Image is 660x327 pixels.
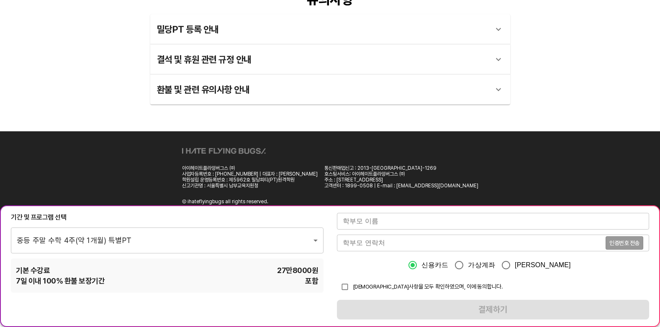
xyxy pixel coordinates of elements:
span: [PERSON_NAME] [515,260,571,270]
div: 호스팅서비스: 아이헤이트플라잉버그스 ㈜ [324,171,478,177]
div: 밀당PT 등록 안내 [157,19,488,39]
div: 결석 및 휴원 관련 규정 안내 [150,44,510,74]
div: 환불 및 관련 유의사항 안내 [150,74,510,105]
span: 신용카드 [421,260,449,270]
span: 포함 [305,276,318,286]
div: 학원설립 운영등록번호 : 제5962호 밀당피티(PT)원격학원 [182,177,318,183]
span: 7 일 이내 100% 환불 보장기간 [16,276,105,286]
input: 학부모 연락처를 입력해주세요 [337,235,606,251]
span: 27만8000 원 [277,265,318,276]
input: 학부모 이름을 입력해주세요 [337,213,650,230]
div: 고객센터 : 1899-0508 | E-mail : [EMAIL_ADDRESS][DOMAIN_NAME] [324,183,478,189]
div: 주소 : [STREET_ADDRESS] [324,177,478,183]
div: 환불 및 관련 유의사항 안내 [157,79,488,100]
span: [DEMOGRAPHIC_DATA]사항을 모두 확인하였으며, 이에 동의합니다. [353,283,503,290]
div: 신고기관명 : 서울특별시 남부교육지원청 [182,183,318,189]
img: ihateflyingbugs [182,148,266,154]
div: 기간 및 프로그램 선택 [11,213,324,222]
div: Ⓒ ihateflyingbugs all rights reserved. [182,199,268,204]
div: 밀당PT 등록 안내 [150,14,510,44]
span: 기본 수강료 [16,265,50,276]
div: 사업자등록번호 : [PHONE_NUMBER] | 대표자 : [PERSON_NAME] [182,171,318,177]
div: 결석 및 휴원 관련 규정 안내 [157,49,488,69]
div: 중등 주말 수학 4주(약 1개월) 특별PT [11,227,324,253]
span: 가상계좌 [468,260,495,270]
div: 통신판매업신고 : 2013-[GEOGRAPHIC_DATA]-1269 [324,165,478,171]
div: 아이헤이트플라잉버그스 ㈜ [182,165,318,171]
